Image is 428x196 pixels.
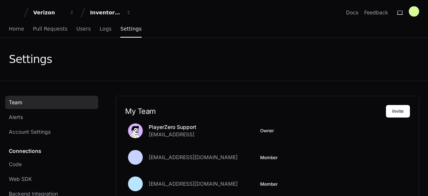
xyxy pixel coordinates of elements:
[5,158,98,171] a: Code
[128,123,143,138] img: avatar
[9,128,51,136] span: Account Settings
[100,27,111,31] span: Logs
[149,123,196,131] p: PlayerZero Support
[5,172,98,186] a: Web SDK
[76,21,91,38] a: Users
[9,175,32,183] span: Web SDK
[9,113,23,121] span: Alerts
[9,161,22,168] span: Code
[260,128,274,134] span: Owner
[260,155,278,161] button: Member
[149,180,238,188] span: [EMAIL_ADDRESS][DOMAIN_NAME]
[5,125,98,139] a: Account Settings
[76,27,91,31] span: Users
[5,111,98,124] a: Alerts
[386,105,410,118] button: Invite
[9,99,22,106] span: Team
[260,181,278,187] button: Member
[364,9,388,16] button: Feedback
[33,9,65,16] div: Verizon
[9,27,24,31] span: Home
[149,154,238,161] span: [EMAIL_ADDRESS][DOMAIN_NAME]
[120,21,141,38] a: Settings
[125,107,386,116] h2: My Team
[30,6,77,19] button: Verizon
[33,27,67,31] span: Pull Requests
[149,131,194,138] span: [EMAIL_ADDRESS]
[5,96,98,109] a: Team
[100,21,111,38] a: Logs
[120,27,141,31] span: Settings
[33,21,67,38] a: Pull Requests
[90,9,122,16] div: Inventory Management
[346,9,358,16] a: Docs
[9,21,24,38] a: Home
[87,6,134,19] button: Inventory Management
[9,53,52,66] div: Settings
